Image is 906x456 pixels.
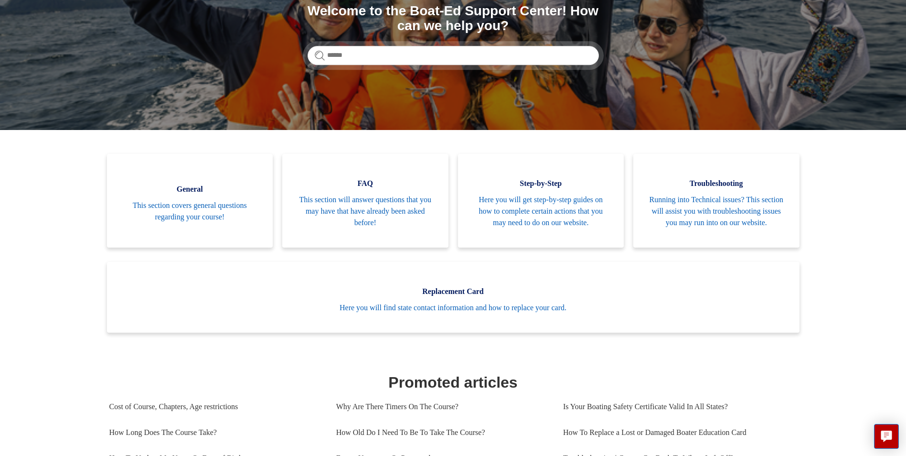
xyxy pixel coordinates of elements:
[121,286,785,297] span: Replacement Card
[648,178,785,189] span: Troubleshooting
[472,178,610,189] span: Step-by-Step
[633,154,799,248] a: Troubleshooting Running into Technical issues? This section will assist you with troubleshooting ...
[107,262,799,333] a: Replacement Card Here you will find state contact information and how to replace your card.
[109,394,322,420] a: Cost of Course, Chapters, Age restrictions
[109,420,322,445] a: How Long Does The Course Take?
[121,184,259,195] span: General
[472,194,610,228] span: Here you will get step-by-step guides on how to complete certain actions that you may need to do ...
[121,302,785,314] span: Here you will find state contact information and how to replace your card.
[458,154,624,248] a: Step-by-Step Here you will get step-by-step guides on how to complete certain actions that you ma...
[563,394,790,420] a: Is Your Boating Safety Certificate Valid In All States?
[107,154,273,248] a: General This section covers general questions regarding your course!
[648,194,785,228] span: Running into Technical issues? This section will assist you with troubleshooting issues you may r...
[874,424,899,449] button: Live chat
[308,4,599,33] h1: Welcome to the Boat-Ed Support Center! How can we help you?
[336,394,549,420] a: Why Are There Timers On The Course?
[563,420,790,445] a: How To Replace a Lost or Damaged Boater Education Card
[297,178,434,189] span: FAQ
[308,46,599,65] input: Search
[297,194,434,228] span: This section will answer questions that you may have that have already been asked before!
[336,420,549,445] a: How Old Do I Need To Be To Take The Course?
[282,154,448,248] a: FAQ This section will answer questions that you may have that have already been asked before!
[109,371,797,394] h1: Promoted articles
[121,200,259,223] span: This section covers general questions regarding your course!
